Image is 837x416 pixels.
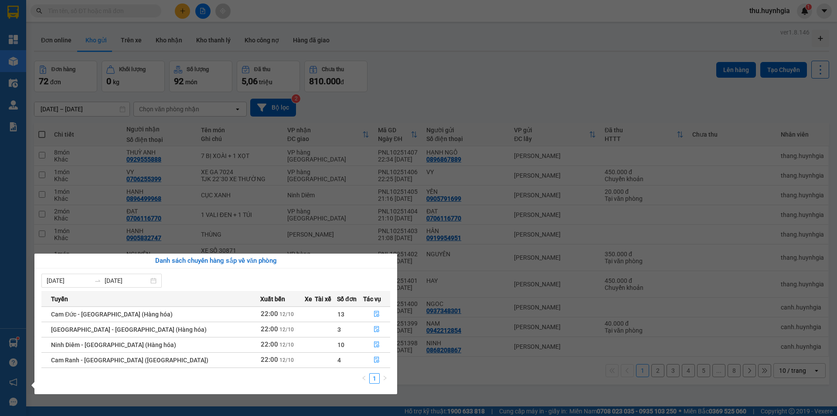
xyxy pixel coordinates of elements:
[94,277,101,284] span: swap-right
[337,341,344,348] span: 10
[105,276,149,285] input: Đến ngày
[337,311,344,318] span: 13
[337,326,341,333] span: 3
[359,373,369,384] button: left
[279,342,294,348] span: 12/10
[315,294,331,304] span: Tài xế
[51,326,207,333] span: [GEOGRAPHIC_DATA] - [GEOGRAPHIC_DATA] (Hàng hóa)
[41,256,390,266] div: Danh sách chuyến hàng sắp về văn phòng
[382,375,388,381] span: right
[374,341,380,348] span: file-done
[279,357,294,363] span: 12/10
[279,311,294,317] span: 12/10
[374,326,380,333] span: file-done
[374,357,380,364] span: file-done
[261,340,278,348] span: 22:00
[363,294,381,304] span: Tác vụ
[380,373,390,384] li: Next Page
[261,356,278,364] span: 22:00
[359,373,369,384] li: Previous Page
[337,294,357,304] span: Số đơn
[51,294,68,304] span: Tuyến
[337,357,341,364] span: 4
[51,311,173,318] span: Cam Đức - [GEOGRAPHIC_DATA] (Hàng hóa)
[51,357,208,364] span: Cam Ranh - [GEOGRAPHIC_DATA] ([GEOGRAPHIC_DATA])
[361,375,367,381] span: left
[261,310,278,318] span: 22:00
[260,294,285,304] span: Xuất bến
[364,338,390,352] button: file-done
[380,373,390,384] button: right
[364,353,390,367] button: file-done
[374,311,380,318] span: file-done
[279,327,294,333] span: 12/10
[261,325,278,333] span: 22:00
[364,323,390,337] button: file-done
[51,341,176,348] span: Ninh Diêm - [GEOGRAPHIC_DATA] (Hàng hóa)
[305,294,312,304] span: Xe
[370,374,379,383] a: 1
[364,307,390,321] button: file-done
[47,276,91,285] input: Từ ngày
[94,277,101,284] span: to
[369,373,380,384] li: 1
